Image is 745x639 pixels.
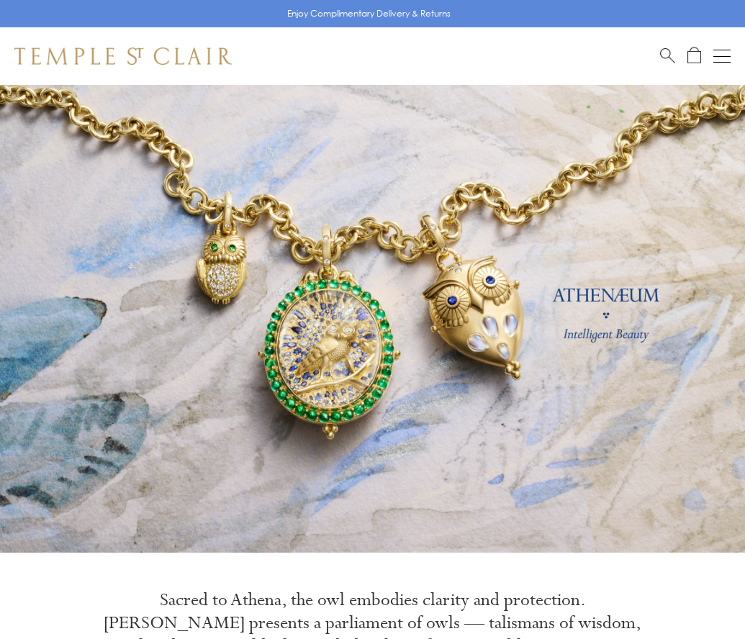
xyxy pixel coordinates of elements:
a: Search [660,47,675,65]
button: Open navigation [713,47,731,65]
img: Temple St. Clair [14,47,232,65]
a: Open Shopping Bag [687,47,701,65]
p: Enjoy Complimentary Delivery & Returns [287,6,451,21]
